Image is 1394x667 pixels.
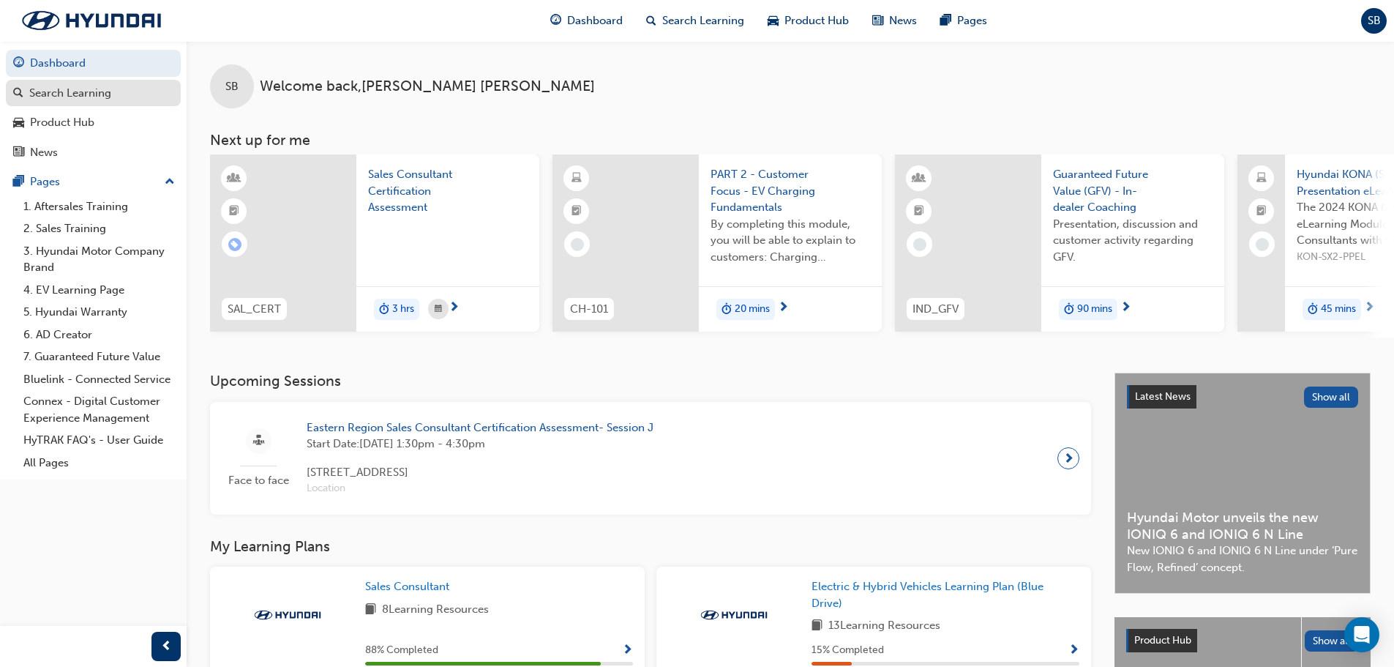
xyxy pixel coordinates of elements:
a: SAL_CERTSales Consultant Certification Assessmentduration-icon3 hrs [210,154,539,332]
span: Eastern Region Sales Consultant Certification Assessment- Session J [307,420,653,436]
span: 13 Learning Resources [828,617,940,636]
span: SB [1368,12,1381,29]
h3: Next up for me [187,132,1394,149]
span: Show Progress [1068,644,1079,657]
span: learningRecordVerb_NONE-icon [571,238,584,251]
a: guage-iconDashboard [539,6,634,36]
span: booktick-icon [914,202,924,221]
span: next-icon [1364,302,1375,315]
a: 2. Sales Training [18,217,181,240]
a: search-iconSearch Learning [634,6,756,36]
a: 5. Hyundai Warranty [18,301,181,324]
span: Pages [957,12,987,29]
span: booktick-icon [229,202,239,221]
img: Trak [247,608,328,622]
span: guage-icon [13,57,24,70]
span: 3 hrs [392,301,414,318]
span: Search Learning [662,12,744,29]
span: 88 % Completed [365,642,438,659]
a: Dashboard [6,50,181,77]
span: sessionType_FACE_TO_FACE-icon [253,432,264,450]
span: duration-icon [722,300,732,319]
span: Hyundai Motor unveils the new IONIQ 6 and IONIQ 6 N Line [1127,510,1358,543]
span: 15 % Completed [812,642,884,659]
div: News [30,144,58,161]
a: News [6,139,181,166]
h3: Upcoming Sessions [210,373,1091,390]
span: News [889,12,917,29]
span: By completing this module, you will be able to explain to customers: Charging terminology eg; AC ... [711,216,870,266]
span: booktick-icon [572,202,582,221]
span: CH-101 [570,301,608,318]
div: Search Learning [29,85,111,102]
a: Bluelink - Connected Service [18,368,181,391]
span: Sales Consultant [365,580,449,593]
a: news-iconNews [861,6,929,36]
span: learningRecordVerb_NONE-icon [913,238,926,251]
a: Sales Consultant [365,578,455,595]
span: Dashboard [567,12,623,29]
span: Sales Consultant Certification Assessment [368,166,528,216]
span: PART 2 - Customer Focus - EV Charging Fundamentals [711,166,870,216]
span: learningRecordVerb_NONE-icon [1256,238,1269,251]
h3: My Learning Plans [210,538,1091,555]
a: Product Hub [6,109,181,136]
a: CH-101PART 2 - Customer Focus - EV Charging FundamentalsBy completing this module, you will be ab... [552,154,882,332]
a: HyTRAK FAQ's - User Guide [18,429,181,452]
button: SB [1361,8,1387,34]
span: learningResourceType_ELEARNING-icon [572,169,582,188]
span: next-icon [449,302,460,315]
span: up-icon [165,173,175,192]
span: Face to face [222,472,295,489]
span: duration-icon [1064,300,1074,319]
a: Connex - Digital Customer Experience Management [18,390,181,429]
span: 20 mins [735,301,770,318]
a: pages-iconPages [929,6,999,36]
span: Electric & Hybrid Vehicles Learning Plan (Blue Drive) [812,580,1043,610]
button: Pages [6,168,181,195]
span: 8 Learning Resources [382,601,489,619]
span: next-icon [1120,302,1131,315]
button: Show all [1304,387,1359,408]
span: 90 mins [1077,301,1112,318]
div: Product Hub [30,114,94,131]
span: search-icon [13,87,23,100]
span: news-icon [13,146,24,160]
span: booktick-icon [1256,202,1267,221]
span: pages-icon [940,12,951,30]
span: duration-icon [1308,300,1318,319]
span: Product Hub [1134,634,1191,646]
span: 45 mins [1321,301,1356,318]
span: pages-icon [13,176,24,189]
span: Welcome back , [PERSON_NAME] [PERSON_NAME] [260,78,595,95]
span: prev-icon [161,638,172,656]
a: 1. Aftersales Training [18,195,181,218]
img: Trak [694,608,774,622]
a: 3. Hyundai Motor Company Brand [18,240,181,279]
span: car-icon [13,116,24,130]
a: 4. EV Learning Page [18,279,181,302]
span: book-icon [812,617,822,636]
span: search-icon [646,12,656,30]
span: learningRecordVerb_ENROLL-icon [228,238,241,251]
span: Product Hub [784,12,849,29]
button: Show all [1305,630,1360,652]
a: 6. AD Creator [18,324,181,346]
a: Latest NewsShow allHyundai Motor unveils the new IONIQ 6 and IONIQ 6 N LineNew IONIQ 6 and IONIQ ... [1114,373,1371,594]
span: learningResourceType_INSTRUCTOR_LED-icon [914,169,924,188]
a: Electric & Hybrid Vehicles Learning Plan (Blue Drive) [812,578,1079,611]
span: car-icon [768,12,779,30]
span: SB [225,78,239,95]
a: car-iconProduct Hub [756,6,861,36]
button: DashboardSearch LearningProduct HubNews [6,47,181,168]
span: calendar-icon [435,300,442,318]
span: Show Progress [622,644,633,657]
div: Open Intercom Messenger [1344,617,1379,652]
a: Product HubShow all [1126,629,1359,652]
span: next-icon [778,302,789,315]
button: Show Progress [622,641,633,660]
span: learningResourceType_INSTRUCTOR_LED-icon [229,169,239,188]
span: [STREET_ADDRESS] [307,464,653,481]
a: Trak [7,5,176,36]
